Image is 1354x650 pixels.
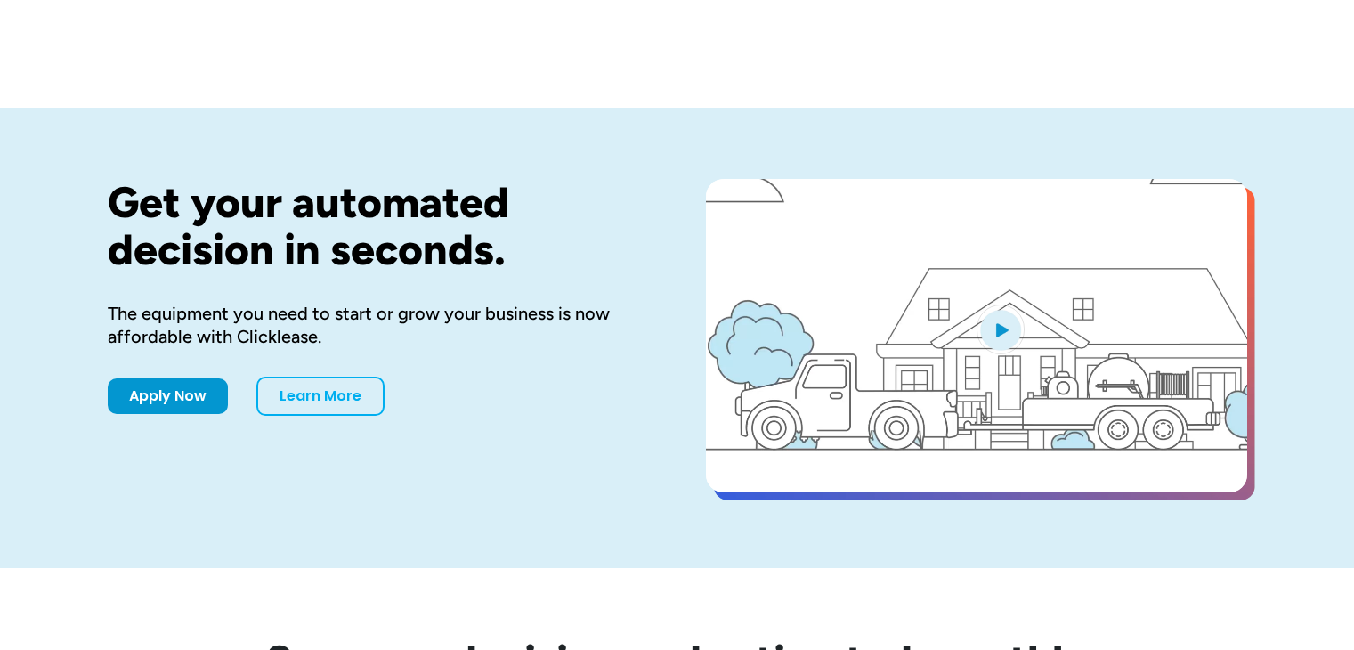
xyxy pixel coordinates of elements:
[706,179,1247,492] a: open lightbox
[108,179,649,273] h1: Get your automated decision in seconds.
[108,378,228,414] a: Apply Now
[256,377,385,416] a: Learn More
[977,305,1025,354] img: Blue play button logo on a light blue circular background
[108,302,649,348] div: The equipment you need to start or grow your business is now affordable with Clicklease.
